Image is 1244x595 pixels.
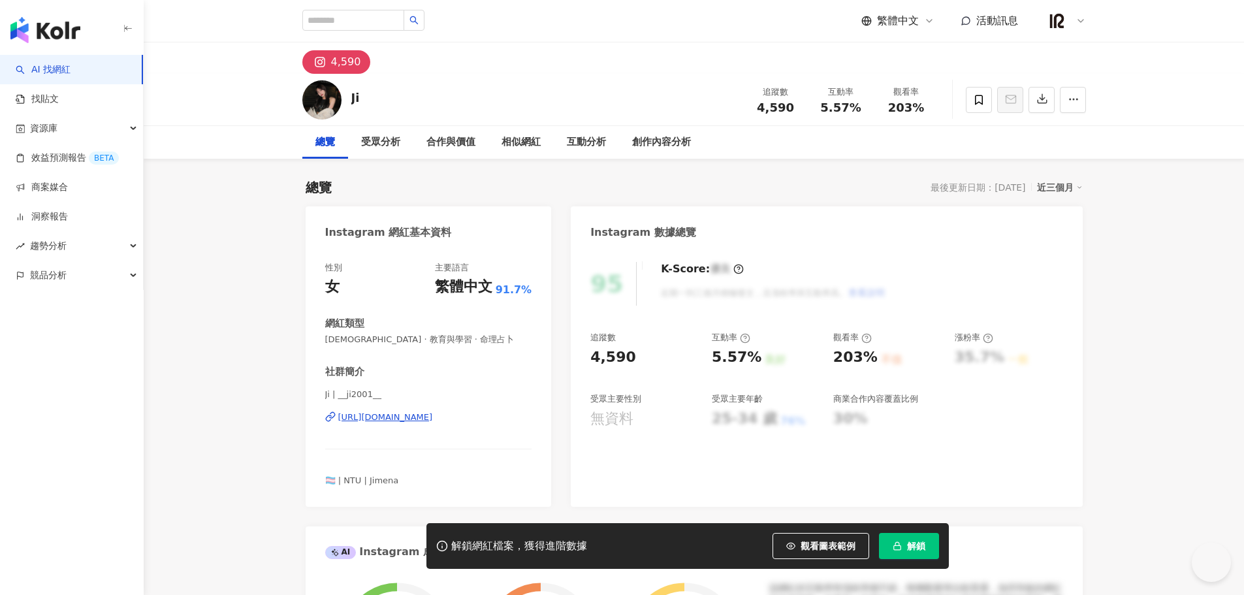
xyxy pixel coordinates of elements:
div: 4,590 [590,347,636,368]
div: Instagram 數據總覽 [590,225,696,240]
div: 總覽 [306,178,332,197]
div: 主要語言 [435,262,469,274]
a: searchAI 找網紅 [16,63,71,76]
div: 追蹤數 [590,332,616,344]
span: Ji | __ji2001__ [325,389,532,400]
div: 觀看率 [882,86,931,99]
div: 網紅類型 [325,317,364,330]
div: 互動率 [712,332,750,344]
div: K-Score : [661,262,744,276]
div: 社群簡介 [325,365,364,379]
div: 商業合作內容覆蓋比例 [833,393,918,405]
div: 無資料 [590,409,633,429]
a: [URL][DOMAIN_NAME] [325,411,532,423]
div: 互動分析 [567,135,606,150]
div: 創作內容分析 [632,135,691,150]
div: 女 [325,277,340,297]
div: 4,590 [331,53,361,71]
div: 最後更新日期：[DATE] [931,182,1025,193]
span: 🏳️‍⚧️ | NTU | Jimena [325,475,399,485]
div: 觀看率 [833,332,872,344]
div: 總覽 [315,135,335,150]
img: logo [10,17,80,43]
div: 繁體中文 [435,277,492,297]
span: 91.7% [496,283,532,297]
span: 4,590 [757,101,794,114]
span: 活動訊息 [976,14,1018,27]
div: Instagram 網紅基本資料 [325,225,452,240]
div: 受眾主要年齡 [712,393,763,405]
div: 性別 [325,262,342,274]
div: Ji [351,89,360,106]
img: IR%20logo_%E9%BB%91.png [1045,8,1070,33]
div: 近三個月 [1037,179,1083,196]
div: [URL][DOMAIN_NAME] [338,411,433,423]
span: 資源庫 [30,114,57,143]
span: search [409,16,419,25]
button: 解鎖 [879,533,939,559]
span: 203% [888,101,925,114]
a: 找貼文 [16,93,59,106]
button: 觀看圖表範例 [773,533,869,559]
span: 繁體中文 [877,14,919,28]
div: 解鎖網紅檔案，獲得進階數據 [451,539,587,553]
span: 觀看圖表範例 [801,541,855,551]
div: 203% [833,347,878,368]
div: 互動率 [816,86,866,99]
span: 趨勢分析 [30,231,67,261]
div: 受眾主要性別 [590,393,641,405]
img: KOL Avatar [302,80,342,120]
a: 商案媒合 [16,181,68,194]
div: 受眾分析 [361,135,400,150]
div: 相似網紅 [502,135,541,150]
span: rise [16,242,25,251]
span: 5.57% [820,101,861,114]
button: 4,590 [302,50,371,74]
div: 追蹤數 [751,86,801,99]
span: 解鎖 [907,541,925,551]
div: 合作與價值 [426,135,475,150]
div: 漲粉率 [955,332,993,344]
div: 5.57% [712,347,761,368]
a: 洞察報告 [16,210,68,223]
span: [DEMOGRAPHIC_DATA] · 教育與學習 · 命理占卜 [325,334,532,346]
span: 競品分析 [30,261,67,290]
a: 效益預測報告BETA [16,152,119,165]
